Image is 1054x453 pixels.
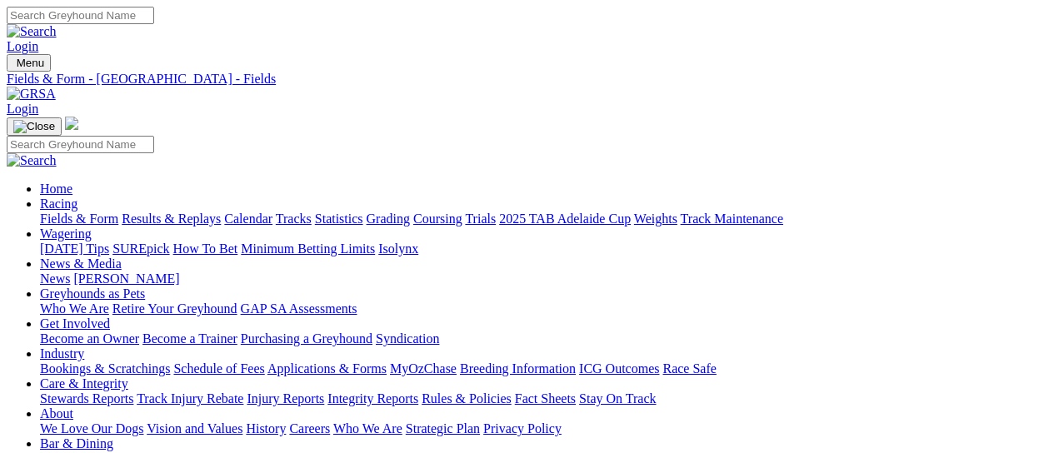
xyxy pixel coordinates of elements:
[483,421,562,436] a: Privacy Policy
[40,436,113,451] a: Bar & Dining
[40,301,109,316] a: Who We Are
[465,212,496,226] a: Trials
[413,212,462,226] a: Coursing
[122,212,221,226] a: Results & Replays
[7,136,154,153] input: Search
[65,117,78,130] img: logo-grsa-white.png
[40,316,110,331] a: Get Involved
[40,271,70,286] a: News
[247,391,324,406] a: Injury Reports
[40,391,1047,406] div: Care & Integrity
[40,421,143,436] a: We Love Our Dogs
[13,120,55,133] img: Close
[40,182,72,196] a: Home
[367,212,410,226] a: Grading
[241,241,375,256] a: Minimum Betting Limits
[515,391,576,406] a: Fact Sheets
[499,212,631,226] a: 2025 TAB Adelaide Cup
[40,346,84,361] a: Industry
[40,421,1047,436] div: About
[460,361,576,376] a: Breeding Information
[289,421,330,436] a: Careers
[73,271,179,286] a: [PERSON_NAME]
[7,24,57,39] img: Search
[40,226,92,241] a: Wagering
[7,54,51,72] button: Toggle navigation
[112,301,237,316] a: Retire Your Greyhound
[173,241,238,256] a: How To Bet
[390,361,457,376] a: MyOzChase
[276,212,312,226] a: Tracks
[267,361,387,376] a: Applications & Forms
[376,331,439,346] a: Syndication
[40,241,1047,256] div: Wagering
[40,212,1047,226] div: Racing
[241,301,357,316] a: GAP SA Assessments
[378,241,418,256] a: Isolynx
[40,197,77,211] a: Racing
[142,331,237,346] a: Become a Trainer
[224,212,272,226] a: Calendar
[40,361,170,376] a: Bookings & Scratchings
[40,331,139,346] a: Become an Owner
[40,301,1047,316] div: Greyhounds as Pets
[7,117,62,136] button: Toggle navigation
[327,391,418,406] a: Integrity Reports
[7,72,1047,87] a: Fields & Form - [GEOGRAPHIC_DATA] - Fields
[40,286,145,301] a: Greyhounds as Pets
[662,361,716,376] a: Race Safe
[7,153,57,168] img: Search
[112,241,169,256] a: SUREpick
[241,331,372,346] a: Purchasing a Greyhound
[246,421,286,436] a: History
[40,376,128,391] a: Care & Integrity
[634,212,677,226] a: Weights
[40,212,118,226] a: Fields & Form
[173,361,264,376] a: Schedule of Fees
[40,391,133,406] a: Stewards Reports
[315,212,363,226] a: Statistics
[40,331,1047,346] div: Get Involved
[40,241,109,256] a: [DATE] Tips
[17,57,44,69] span: Menu
[7,39,38,53] a: Login
[40,406,73,421] a: About
[137,391,243,406] a: Track Injury Rebate
[422,391,512,406] a: Rules & Policies
[40,361,1047,376] div: Industry
[681,212,783,226] a: Track Maintenance
[7,102,38,116] a: Login
[579,391,656,406] a: Stay On Track
[147,421,242,436] a: Vision and Values
[406,421,480,436] a: Strategic Plan
[7,87,56,102] img: GRSA
[7,7,154,24] input: Search
[40,256,122,271] a: News & Media
[40,271,1047,286] div: News & Media
[333,421,402,436] a: Who We Are
[579,361,659,376] a: ICG Outcomes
